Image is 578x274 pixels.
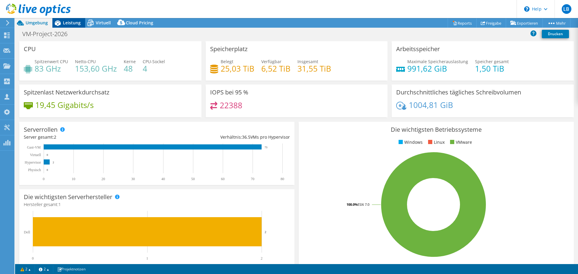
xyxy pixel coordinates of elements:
[407,65,468,72] h4: 991,62 GiB
[96,20,111,26] span: Virtuell
[157,134,290,140] div: Verhältnis: VMs pro Hypervisor
[297,65,331,72] h4: 31,55 TiB
[251,177,254,181] text: 70
[562,4,571,14] span: LB
[131,177,135,181] text: 30
[16,265,35,273] a: 2
[146,256,148,260] text: 1
[124,59,136,64] span: Kerne
[24,46,36,52] h3: CPU
[221,65,254,72] h4: 25,03 TiB
[35,65,68,72] h4: 83 GHz
[126,20,153,26] span: Cloud Pricing
[261,59,281,64] span: Verfügbar
[449,139,472,146] li: VMware
[542,18,570,28] a: Mehr
[24,126,57,133] h3: Serverrollen
[475,65,509,72] h4: 1,50 TiB
[242,134,250,140] span: 36.5
[24,194,112,200] h3: Die wichtigsten Serverhersteller
[397,139,423,146] li: Windows
[143,59,165,64] span: CPU-Sockel
[58,202,61,207] span: 1
[47,168,48,171] text: 0
[43,177,45,181] text: 0
[221,59,233,64] span: Belegt
[54,134,56,140] span: 2
[409,102,453,108] h4: 1004,81 GiB
[407,59,468,64] span: Maximale Speicherauslastung
[24,201,290,208] h4: Hersteller gesamt:
[28,168,41,172] text: Physisch
[24,134,157,140] div: Server gesamt:
[346,202,358,207] tspan: 100.0%
[24,89,109,96] h3: Spitzenlast Netzwerkdurchsatz
[261,256,263,260] text: 2
[506,18,543,28] a: Exportieren
[35,102,94,108] h4: 19,45 Gigabits/s
[72,177,75,181] text: 10
[281,177,284,181] text: 80
[25,160,41,165] text: Hypervisor
[124,65,136,72] h4: 48
[358,202,369,207] tspan: ESXi 7.0
[53,265,90,273] a: Projektnotizen
[75,65,117,72] h4: 153,60 GHz
[63,20,81,26] span: Leistung
[261,65,291,72] h4: 6,52 TiB
[101,177,105,181] text: 20
[143,65,165,72] h4: 4
[32,256,34,260] text: 0
[20,31,77,37] h1: VM-Project-2026
[191,177,195,181] text: 50
[24,230,30,234] text: Dell
[35,59,68,64] span: Spitzenwert CPU
[210,89,248,96] h3: IOPS bei 95 %
[427,139,445,146] li: Linux
[524,6,530,12] svg: \n
[297,59,318,64] span: Insgesamt
[161,177,165,181] text: 40
[75,59,96,64] span: Netto-CPU
[448,18,477,28] a: Reports
[210,46,247,52] h3: Speicherplatz
[476,18,506,28] a: Freigabe
[221,177,225,181] text: 60
[303,126,569,133] h3: Die wichtigsten Betriebssysteme
[220,102,242,109] h4: 22388
[542,30,569,38] a: Drucken
[396,46,440,52] h3: Arbeitsspeicher
[265,146,268,149] text: 73
[30,153,41,157] text: Virtuell
[265,230,266,234] text: 2
[47,153,48,156] text: 0
[35,265,53,273] a: 2
[26,20,48,26] span: Umgebung
[27,145,41,149] text: Gast-VM
[396,89,521,96] h3: Durchschnittliches tägliches Schreibvolumen
[475,59,509,64] span: Speicher gesamt
[53,161,54,164] text: 2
